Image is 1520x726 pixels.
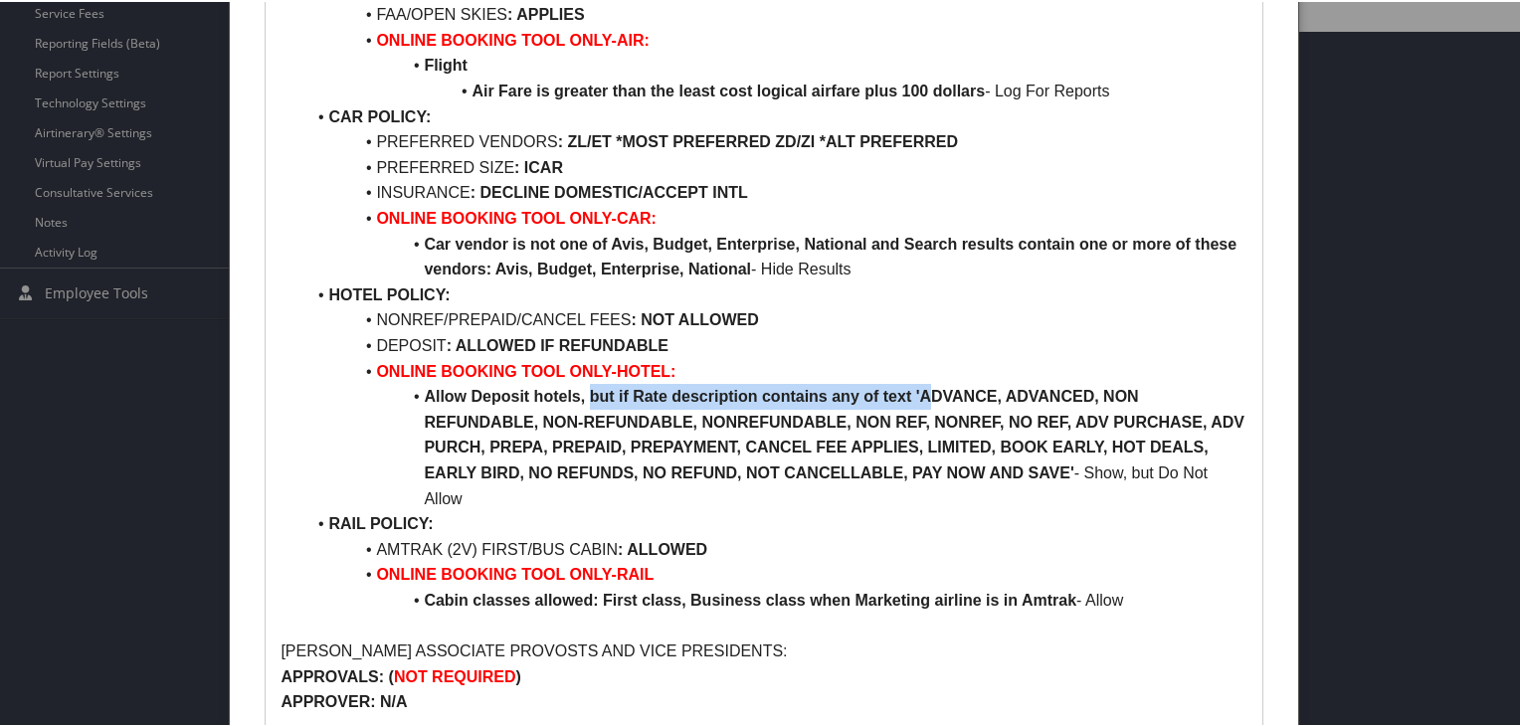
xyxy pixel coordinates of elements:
strong: ONLINE BOOKING TOOL ONLY-CAR: [376,208,657,225]
li: - Log For Reports [304,77,1246,102]
strong: : ALLOWED IF REFUNDABLE [447,335,668,352]
strong: : NOT ALLOWED [631,309,758,326]
strong: ) [516,666,521,683]
li: - Allow [304,586,1246,612]
p: [PERSON_NAME] ASSOCIATE PROVOSTS AND VICE PRESIDENTS: [281,636,1246,662]
strong: CAR POLICY: [328,106,431,123]
strong: Air Fare is greater than the least cost logical airfare plus 100 dollars [472,81,985,97]
strong: NOT REQUIRED [394,666,516,683]
li: PREFERRED VENDORS [304,127,1246,153]
li: AMTRAK (2V) FIRST/BUS CABIN [304,535,1246,561]
strong: RAIL POLICY: [328,513,433,530]
li: PREFERRED SIZE [304,153,1246,179]
strong: Cabin classes allowed: First class, Business class when Marketing airline is in Amtrak [424,590,1076,607]
li: INSURANCE [304,178,1246,204]
li: DEPOSIT [304,331,1246,357]
li: - Hide Results [304,230,1246,280]
strong: Allow Deposit hotels, but if Rate description contains any of text 'ADVANCE, ADVANCED, NON REFUND... [424,386,1248,479]
strong: Car vendor is not one of Avis, Budget, Enterprise, National and Search results contain one or mor... [424,234,1240,276]
strong: APPROVALS: ( [281,666,393,683]
strong: Flight [424,55,468,72]
strong: : ICAR [514,157,563,174]
strong: ONLINE BOOKING TOOL ONLY-HOTEL: [376,361,675,378]
strong: ONLINE BOOKING TOOL ONLY-AIR: [376,30,649,47]
strong: : APPLIES [507,4,585,21]
li: NONREF/PREPAID/CANCEL FEES [304,305,1246,331]
strong: : ZL/ET *MOST PREFERRED ZD/ZI *ALT PREFERRED [558,131,958,148]
strong: HOTEL POLICY: [328,284,450,301]
strong: ONLINE BOOKING TOOL ONLY-RAIL [376,564,654,581]
strong: APPROVER: N/A [281,691,407,708]
strong: : ALLOWED [618,539,707,556]
li: - Show, but Do Not Allow [304,382,1246,509]
strong: : DECLINE DOMESTIC/ACCEPT INTL [471,182,748,199]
